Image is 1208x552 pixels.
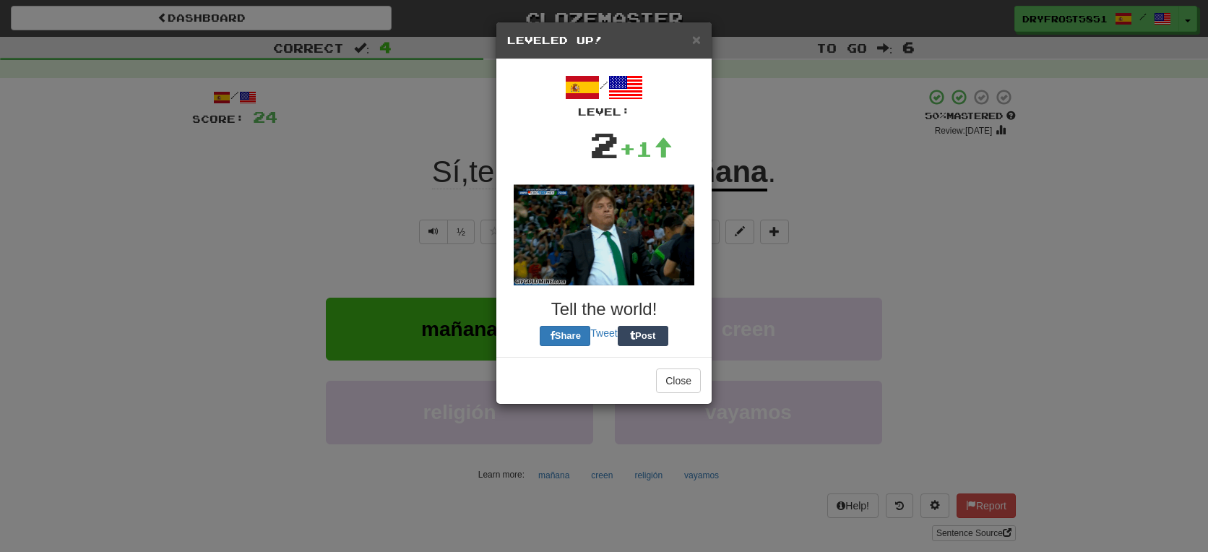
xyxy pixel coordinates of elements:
[656,368,701,393] button: Close
[507,70,701,119] div: /
[692,31,701,48] span: ×
[590,119,619,170] div: 2
[692,32,701,47] button: Close
[618,326,668,346] button: Post
[619,134,673,163] div: +1
[507,300,701,319] h3: Tell the world!
[507,33,701,48] h5: Leveled Up!
[540,326,590,346] button: Share
[507,105,701,119] div: Level:
[514,184,694,285] img: soccer-coach-305de1daf777ce53eb89c6f6bc29008043040bc4dbfb934f710cb4871828419f.gif
[590,327,617,339] a: Tweet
